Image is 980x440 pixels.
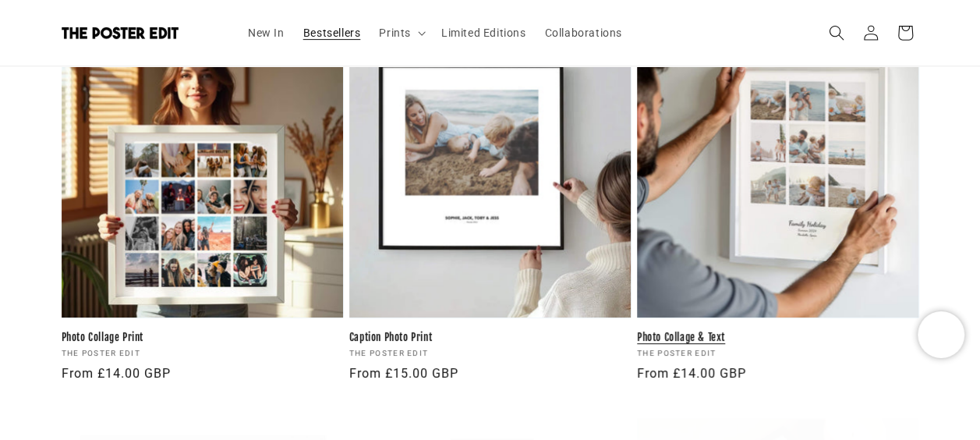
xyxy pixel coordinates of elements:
[370,16,432,49] summary: Prints
[535,16,631,49] a: Collaborations
[248,26,285,40] span: New In
[62,331,343,344] a: Photo Collage Print
[432,16,536,49] a: Limited Editions
[918,311,964,358] iframe: Chatra live chat
[379,26,411,40] span: Prints
[819,16,854,50] summary: Search
[303,26,361,40] span: Bestsellers
[544,26,621,40] span: Collaborations
[441,26,526,40] span: Limited Editions
[349,331,631,344] a: Caption Photo Print
[637,331,918,344] a: Photo Collage & Text
[294,16,370,49] a: Bestsellers
[55,21,223,45] a: The Poster Edit
[239,16,294,49] a: New In
[62,27,179,39] img: The Poster Edit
